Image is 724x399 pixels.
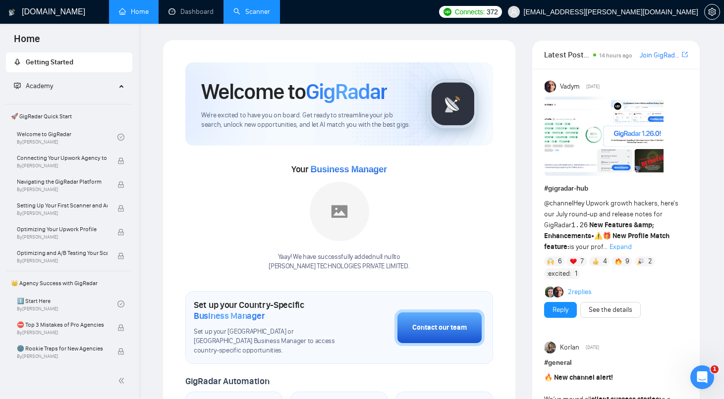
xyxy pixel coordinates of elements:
span: export [682,50,688,58]
a: Reply [553,304,568,315]
span: 14 hours ago [599,52,632,59]
a: export [682,50,688,59]
a: See the details [589,304,632,315]
span: Navigating the GigRadar Platform [17,177,108,187]
span: lock [117,348,124,355]
span: 🔥 [544,373,553,382]
h1: # gigradar-hub [544,183,688,194]
button: Reply [544,302,577,318]
span: fund-projection-screen [14,82,21,89]
button: Contact our team [394,309,485,346]
span: Connects: [455,6,485,17]
strong: New channel alert! [554,373,613,382]
span: double-left [118,376,128,386]
span: ⛔ Top 3 Mistakes of Pro Agencies [17,320,108,330]
img: Alex B [545,287,556,298]
span: Vadym [560,81,580,92]
button: setting [704,4,720,20]
span: ⚠️ [594,232,603,240]
span: Optimizing and A/B Testing Your Scanner for Better Results [17,248,108,258]
img: F09AC4U7ATU-image.png [545,97,664,176]
span: Getting Started [26,58,73,66]
a: setting [704,8,720,16]
span: lock [117,324,124,331]
span: Korlan [560,342,579,353]
span: Connecting Your Upwork Agency to GigRadar [17,153,108,163]
span: Latest Posts from the GigRadar Community [544,49,591,61]
span: GigRadar [306,78,387,105]
div: Yaay! We have successfully added null null to [269,252,409,271]
img: gigradar-logo.png [428,79,478,129]
img: Korlan [545,342,557,353]
span: @channel [544,199,573,207]
img: logo [8,4,15,20]
span: Setting Up Your First Scanner and Auto-Bidder [17,200,108,210]
span: 9 [625,256,629,266]
span: By [PERSON_NAME] [17,187,108,193]
span: 7 [580,256,584,266]
p: [PERSON_NAME] TECHNOLOGIES PRIVATE LIMITED . [269,262,409,271]
span: Set up your [GEOGRAPHIC_DATA] or [GEOGRAPHIC_DATA] Business Manager to access country-specific op... [194,327,345,355]
img: 🎉 [637,258,644,265]
div: Contact our team [412,322,467,333]
img: placeholder.png [310,182,369,241]
span: Academy [26,82,53,90]
span: 1 [575,269,577,279]
span: [DATE] [586,343,599,352]
h1: # general [544,357,688,368]
img: 🙌 [547,258,554,265]
span: 6 [558,256,562,266]
img: ❤️ [570,258,577,265]
span: 2 [648,256,652,266]
span: By [PERSON_NAME] [17,330,108,336]
span: 🎁 [603,232,611,240]
span: Home [6,32,48,52]
span: rocket [14,58,21,65]
a: dashboardDashboard [168,7,214,16]
span: lock [117,252,124,259]
span: Hey Upwork growth hackers, here's our July round-up and release notes for GigRadar • is your prof... [544,199,678,251]
button: See the details [580,302,641,318]
span: 372 [487,6,498,17]
span: Business Manager [310,164,387,174]
span: [DATE] [586,82,600,91]
img: 🔥 [615,258,622,265]
span: setting [705,8,720,16]
span: 👑 Agency Success with GigRadar [7,273,131,293]
iframe: Intercom live chat [690,365,714,389]
span: lock [117,205,124,212]
span: lock [117,229,124,236]
span: 🚀 GigRadar Quick Start [7,106,131,126]
span: We're excited to have you on board. Get ready to streamline your job search, unlock new opportuni... [201,111,412,130]
span: lock [117,157,124,164]
h1: Welcome to [201,78,387,105]
img: upwork-logo.png [444,8,451,16]
h1: Set up your Country-Specific [194,299,345,321]
span: By [PERSON_NAME] [17,234,108,240]
span: By [PERSON_NAME] [17,353,108,359]
strong: New Features &amp; Enhancements [544,221,655,240]
span: check-circle [117,300,124,307]
span: 1 [711,365,719,373]
span: By [PERSON_NAME] [17,163,108,169]
li: Getting Started [6,52,132,72]
span: GigRadar Automation [185,376,269,387]
span: Expand [610,243,632,251]
span: Academy [14,82,53,90]
span: By [PERSON_NAME] [17,210,108,216]
span: Your [291,164,387,175]
a: 1️⃣ Start HereBy[PERSON_NAME] [17,293,117,315]
span: check-circle [117,134,124,141]
span: user [510,8,517,15]
span: Business Manager [194,310,265,321]
span: 🌚 Rookie Traps for New Agencies [17,344,108,353]
a: homeHome [119,7,149,16]
span: By [PERSON_NAME] [17,258,108,264]
img: 👍 [592,258,599,265]
span: :excited: [547,268,571,279]
a: Welcome to GigRadarBy[PERSON_NAME] [17,126,117,148]
span: 4 [603,256,607,266]
a: searchScanner [233,7,270,16]
a: 2replies [568,287,592,297]
img: Vadym [545,81,557,93]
